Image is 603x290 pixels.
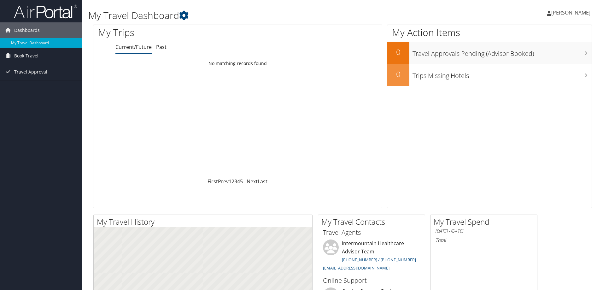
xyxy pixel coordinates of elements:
[413,46,592,58] h3: Travel Approvals Pending (Advisor Booked)
[321,216,425,227] h2: My Travel Contacts
[551,9,590,16] span: [PERSON_NAME]
[320,240,423,273] li: Intermountain Healthcare Advisor Team
[237,178,240,185] a: 4
[434,216,537,227] h2: My Travel Spend
[323,276,420,285] h3: Online Support
[234,178,237,185] a: 3
[323,228,420,237] h3: Travel Agents
[387,26,592,39] h1: My Action Items
[387,64,592,86] a: 0Trips Missing Hotels
[229,178,231,185] a: 1
[258,178,267,185] a: Last
[243,178,247,185] span: …
[88,9,427,22] h1: My Travel Dashboard
[115,44,152,50] a: Current/Future
[547,3,597,22] a: [PERSON_NAME]
[14,22,40,38] span: Dashboards
[435,228,532,234] h6: [DATE] - [DATE]
[387,47,409,57] h2: 0
[231,178,234,185] a: 2
[435,237,532,244] h6: Total
[98,26,257,39] h1: My Trips
[240,178,243,185] a: 5
[208,178,218,185] a: First
[14,4,77,19] img: airportal-logo.png
[247,178,258,185] a: Next
[323,265,389,271] a: [EMAIL_ADDRESS][DOMAIN_NAME]
[387,42,592,64] a: 0Travel Approvals Pending (Advisor Booked)
[218,178,229,185] a: Prev
[413,68,592,80] h3: Trips Missing Hotels
[387,69,409,80] h2: 0
[97,216,312,227] h2: My Travel History
[156,44,167,50] a: Past
[342,257,416,263] a: [PHONE_NUMBER] / [PHONE_NUMBER]
[93,58,382,69] td: No matching records found
[14,48,38,64] span: Book Travel
[14,64,47,80] span: Travel Approval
